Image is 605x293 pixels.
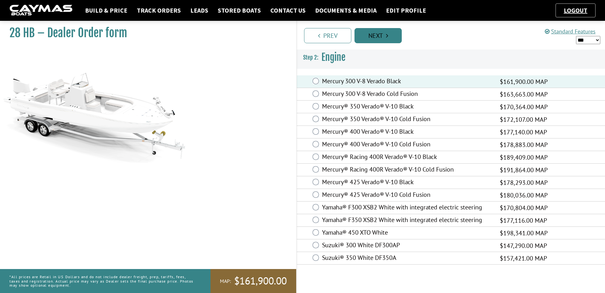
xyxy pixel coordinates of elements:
a: Prev [304,28,351,43]
span: $157,421.00 MAP [500,254,547,263]
a: Track Orders [134,6,184,15]
label: Mercury® 350 Verado® V-10 Black [322,103,492,112]
a: Documents & Media [312,6,380,15]
span: MAP: [220,278,231,284]
a: Logout [561,6,591,14]
span: $163,663.00 MAP [500,90,548,99]
a: Edit Profile [383,6,429,15]
span: $170,804.00 MAP [500,203,548,213]
label: Yamaha® F300 XSB2 White with integrated electric steering [322,203,492,213]
p: *All prices are Retail in US Dollars and do not include dealer freight, prep, tariffs, fees, taxe... [9,272,196,290]
a: MAP:$161,900.00 [210,269,296,293]
span: $170,364.00 MAP [500,102,548,112]
span: $177,116.00 MAP [500,216,547,225]
label: Mercury® 350 Verado® V-10 Cold Fusion [322,115,492,124]
img: caymas-dealer-connect-2ed40d3bc7270c1d8d7ffb4b79bf05adc795679939227970def78ec6f6c03838.gif [9,5,72,16]
span: $191,864.00 MAP [500,165,548,175]
span: $180,036.00 MAP [500,190,548,200]
span: $161,900.00 MAP [500,77,548,86]
span: $189,409.00 MAP [500,153,548,162]
span: $172,107.00 MAP [500,115,547,124]
h1: 28 HB – Dealer Order form [9,26,280,40]
label: Mercury® 425 Verado® V-10 Cold Fusion [322,191,492,200]
label: Mercury® Racing 400R Verado® V-10 Cold Fusion [322,166,492,175]
label: Yamaha® 450 XTO White [322,229,492,238]
a: Leads [187,6,211,15]
span: $177,140.00 MAP [500,127,547,137]
a: Build & Price [82,6,130,15]
span: $178,883.00 MAP [500,140,548,149]
span: $178,293.00 MAP [500,178,548,187]
span: $198,341.00 MAP [500,228,548,238]
label: Mercury® 425 Verado® V-10 Black [322,178,492,187]
label: Mercury® 400 Verado® V-10 Black [322,128,492,137]
a: Stored Boats [215,6,264,15]
ul: Pagination [302,27,605,43]
h3: Engine [297,46,605,69]
label: Mercury® 400 Verado® V-10 Cold Fusion [322,140,492,149]
label: Suzuki® 350 White DF350A [322,254,492,263]
label: Mercury 300 V-8 Verado Black [322,77,492,86]
label: Mercury 300 V-8 Verado Cold Fusion [322,90,492,99]
label: Suzuki® 300 White DF300AP [322,241,492,250]
span: $147,290.00 MAP [500,241,547,250]
span: $161,900.00 [234,274,287,288]
a: Contact Us [267,6,309,15]
label: Yamaha® F350 XSB2 White with integrated electric steering [322,216,492,225]
label: Mercury® Racing 400R Verado® V-10 Black [322,153,492,162]
a: Next [354,28,402,43]
a: Standard Features [545,28,596,35]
